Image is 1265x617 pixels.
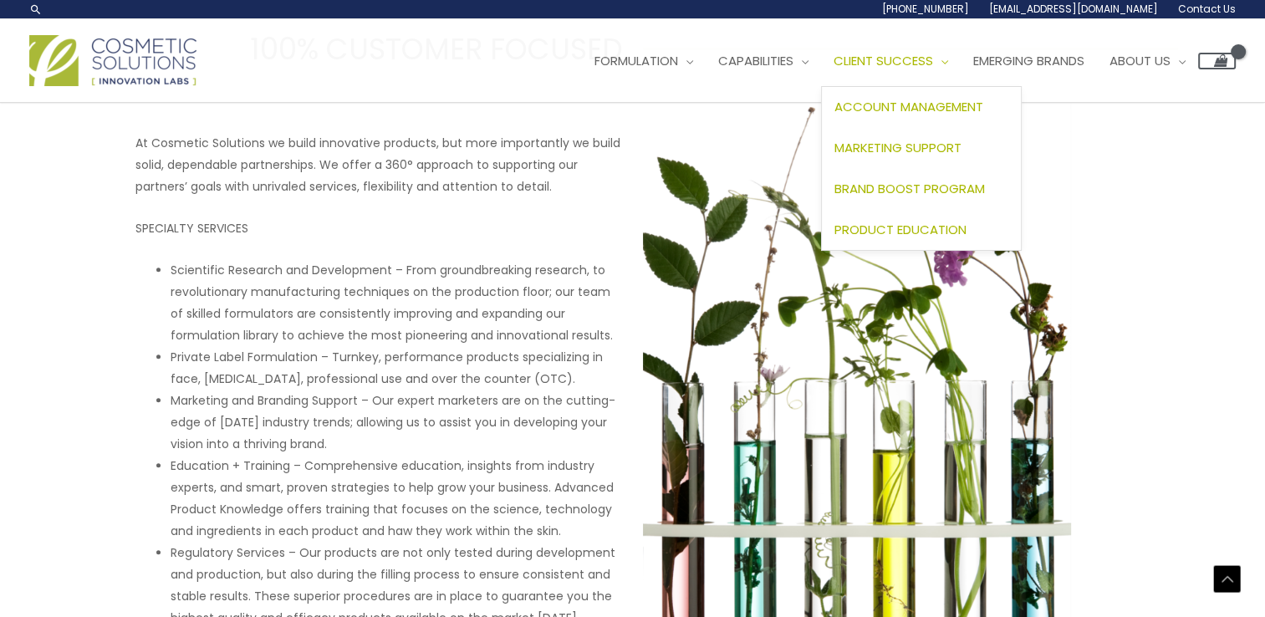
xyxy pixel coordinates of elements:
[961,36,1097,86] a: Emerging Brands
[1097,36,1198,86] a: About Us
[171,259,623,346] li: Scientific Research and Development – From groundbreaking research, to revolutionary manufacturin...
[834,180,985,197] span: Brand Boost Program
[135,132,623,197] p: At Cosmetic Solutions we build innovative products, but more importantly we build solid, dependab...
[822,168,1021,209] a: Brand Boost Program
[834,98,983,115] span: Account Management
[569,36,1236,86] nav: Site Navigation
[29,3,43,16] a: Search icon link
[834,221,967,238] span: Product Education
[582,36,706,86] a: Formulation
[821,36,961,86] a: Client Success
[171,346,623,390] li: Private Label Formulation – Turnkey, performance products specializing in face, [MEDICAL_DATA], p...
[1109,52,1171,69] span: About Us
[973,52,1084,69] span: Emerging Brands
[171,390,623,455] li: Marketing and Branding Support – Our expert marketers are on the cutting-edge of [DATE] industry ...
[29,35,196,86] img: Cosmetic Solutions Logo
[822,128,1021,169] a: Marketing Support
[834,52,933,69] span: Client Success
[1178,2,1236,16] span: Contact Us
[706,36,821,86] a: Capabilities
[594,52,678,69] span: Formulation
[822,87,1021,128] a: Account Management
[882,2,969,16] span: [PHONE_NUMBER]
[1198,53,1236,69] a: View Shopping Cart, empty
[822,209,1021,250] a: Product Education
[171,455,623,542] li: Education + Training – Comprehensive education, insights from industry experts, and smart, proven...
[834,139,962,156] span: Marketing Support
[135,217,623,239] p: SPECIALTY SERVICES
[718,52,793,69] span: Capabilities
[989,2,1158,16] span: [EMAIL_ADDRESS][DOMAIN_NAME]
